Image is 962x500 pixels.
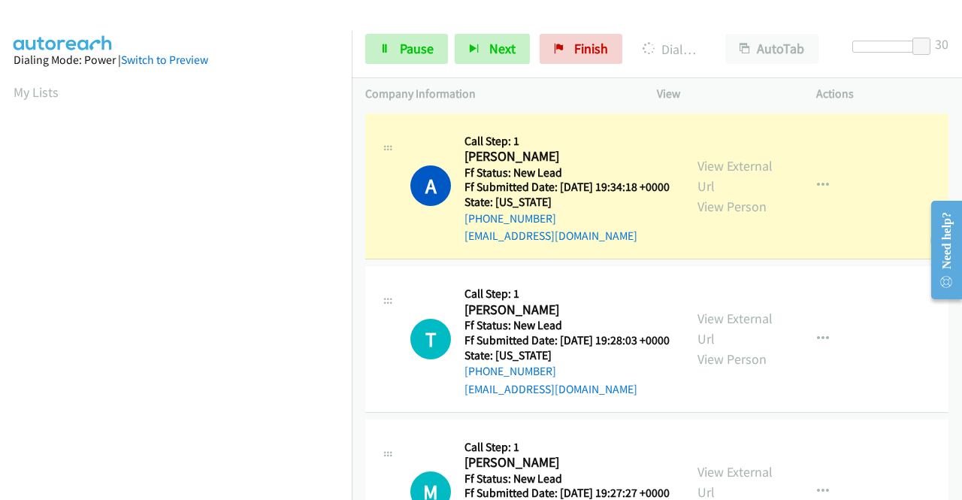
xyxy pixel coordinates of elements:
div: 30 [935,34,948,54]
h2: [PERSON_NAME] [464,302,665,319]
p: Company Information [365,85,630,103]
a: View Person [697,198,767,215]
span: Pause [400,40,434,57]
a: My Lists [14,83,59,101]
h5: Call Step: 1 [464,286,670,302]
h5: Call Step: 1 [464,440,670,455]
div: The call is yet to be attempted [410,319,451,359]
h5: State: [US_STATE] [464,195,670,210]
h5: Call Step: 1 [464,134,670,149]
a: View Person [697,350,767,368]
span: Next [489,40,516,57]
button: AutoTab [725,34,818,64]
p: Actions [816,85,948,103]
a: Switch to Preview [121,53,208,67]
h5: Ff Submitted Date: [DATE] 19:28:03 +0000 [464,333,670,348]
a: [EMAIL_ADDRESS][DOMAIN_NAME] [464,229,637,243]
a: View External Url [697,310,773,347]
h2: [PERSON_NAME] [464,454,665,471]
a: Pause [365,34,448,64]
span: Finish [574,40,608,57]
a: View External Url [697,157,773,195]
a: [EMAIL_ADDRESS][DOMAIN_NAME] [464,382,637,396]
p: View [657,85,789,103]
h5: Ff Status: New Lead [464,165,670,180]
a: Finish [540,34,622,64]
h5: Ff Status: New Lead [464,471,670,486]
button: Next [455,34,530,64]
iframe: Resource Center [919,190,962,310]
a: [PHONE_NUMBER] [464,211,556,226]
h5: State: [US_STATE] [464,348,670,363]
h2: [PERSON_NAME] [464,148,665,165]
h1: T [410,319,451,359]
p: Dialing [PERSON_NAME] [643,39,698,59]
div: Dialing Mode: Power | [14,51,338,69]
h5: Ff Status: New Lead [464,318,670,333]
h5: Ff Submitted Date: [DATE] 19:34:18 +0000 [464,180,670,195]
a: [PHONE_NUMBER] [464,364,556,378]
h1: A [410,165,451,206]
